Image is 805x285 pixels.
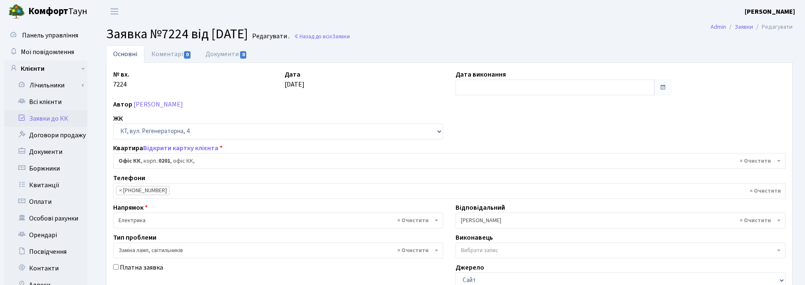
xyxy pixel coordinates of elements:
a: Назад до всіхЗаявки [294,32,350,40]
label: Джерело [456,263,484,273]
b: Офіс КК [119,157,141,165]
div: 7224 [107,69,278,95]
label: Автор [113,99,132,109]
span: 0 [184,51,191,59]
button: Переключити навігацію [104,5,125,18]
span: Видалити всі елементи [750,187,781,195]
a: Мої повідомлення [4,44,87,60]
a: Панель управління [4,27,87,44]
span: Таун [28,5,87,19]
li: Редагувати [753,22,793,32]
span: Електрика [119,216,433,225]
a: Контакти [4,260,87,277]
a: Основні [106,45,144,63]
a: Квитанції [4,177,87,193]
span: Мої повідомлення [21,47,74,57]
span: Вибрати запис [461,246,498,255]
a: Клієнти [4,60,87,77]
span: 0 [240,51,247,59]
b: [PERSON_NAME] [745,7,795,16]
label: Тип проблеми [113,233,156,243]
label: ЖК [113,114,123,124]
a: Відкрити картку клієнта [143,144,218,153]
span: Корчун А. А. [456,213,785,228]
span: Заміна ламп, світильників [113,243,443,258]
a: Лічильники [10,77,87,94]
span: Заявки [332,32,350,40]
a: Коментарі [144,45,198,63]
div: [DATE] [278,69,450,95]
span: Корчун А. А. [461,216,775,225]
a: Admin [711,22,726,31]
label: Дата виконання [456,69,506,79]
span: Видалити всі елементи [397,246,429,255]
a: [PERSON_NAME] [134,100,183,109]
span: Видалити всі елементи [740,216,771,225]
label: Дата [285,69,300,79]
span: <b>Офіс КК</b>, корп.: <b>0201</b>, офіс КК, [119,157,775,165]
label: Квартира [113,143,223,153]
span: Видалити всі елементи [397,216,429,225]
span: Електрика [113,213,443,228]
a: Заявки до КК [4,110,87,127]
label: Платна заявка [120,263,163,273]
a: Особові рахунки [4,210,87,227]
label: Напрямок [113,203,148,213]
a: Боржники [4,160,87,177]
label: Відповідальний [456,203,505,213]
a: Договори продажу [4,127,87,144]
a: Заявки [735,22,753,31]
a: Всі клієнти [4,94,87,110]
a: [PERSON_NAME] [745,7,795,17]
span: <b>Офіс КК</b>, корп.: <b>0201</b>, офіс КК, [113,153,785,169]
b: 0201 [159,157,170,165]
span: × [119,186,122,195]
a: Оплати [4,193,87,210]
li: 044-365-35-53 [116,186,170,195]
nav: breadcrumb [698,18,805,36]
a: Документи [198,45,254,63]
a: Документи [4,144,87,160]
label: Виконавець [456,233,493,243]
a: Посвідчення [4,243,87,260]
label: Телефони [113,173,145,183]
a: Орендарі [4,227,87,243]
span: Заявка №7224 від [DATE] [106,25,248,44]
label: № вх. [113,69,129,79]
small: Редагувати . [250,32,290,40]
b: Комфорт [28,5,68,18]
span: Видалити всі елементи [740,157,771,165]
span: Заміна ламп, світильників [119,246,433,255]
img: logo.png [8,3,25,20]
span: Панель управління [22,31,78,40]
